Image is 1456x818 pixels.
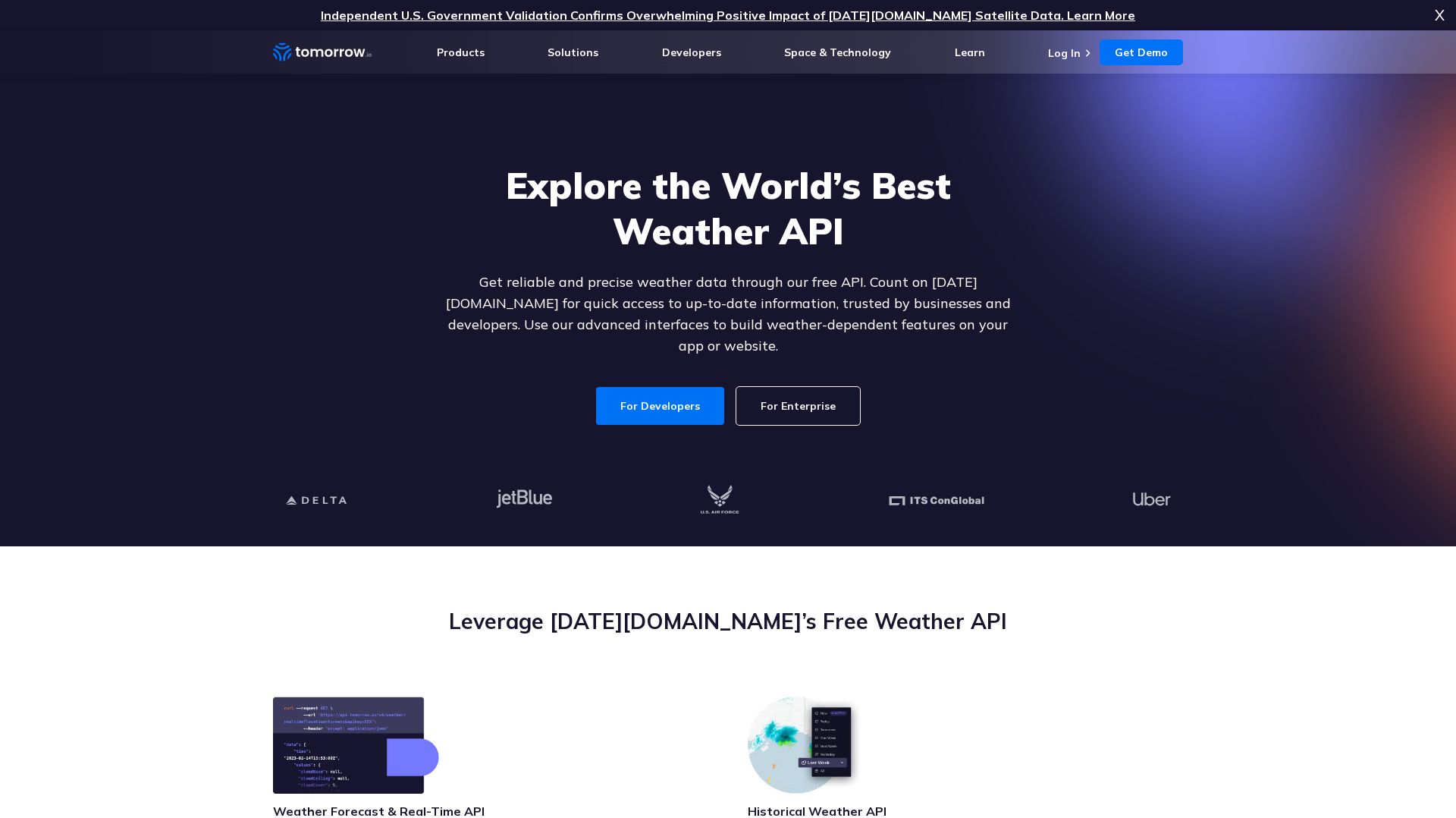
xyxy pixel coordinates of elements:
[955,46,985,59] a: Learn
[1048,46,1081,60] a: Log In
[435,162,1021,253] h1: Explore the World’s Best Weather API
[321,8,1135,23] a: Independent U.S. Government Validation Confirms Overwhelming Positive Impact of [DATE][DOMAIN_NAM...
[273,41,372,64] a: Home link
[437,46,485,59] a: Products
[736,387,860,425] a: For Enterprise
[596,387,724,425] a: For Developers
[435,272,1021,357] p: Get reliable and precise weather data through our free API. Count on [DATE][DOMAIN_NAME] for quic...
[1100,39,1183,65] a: Get Demo
[548,46,598,59] a: Solutions
[784,46,891,59] a: Space & Technology
[662,46,721,59] a: Developers
[273,607,1183,636] h2: Leverage [DATE][DOMAIN_NAME]’s Free Weather API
